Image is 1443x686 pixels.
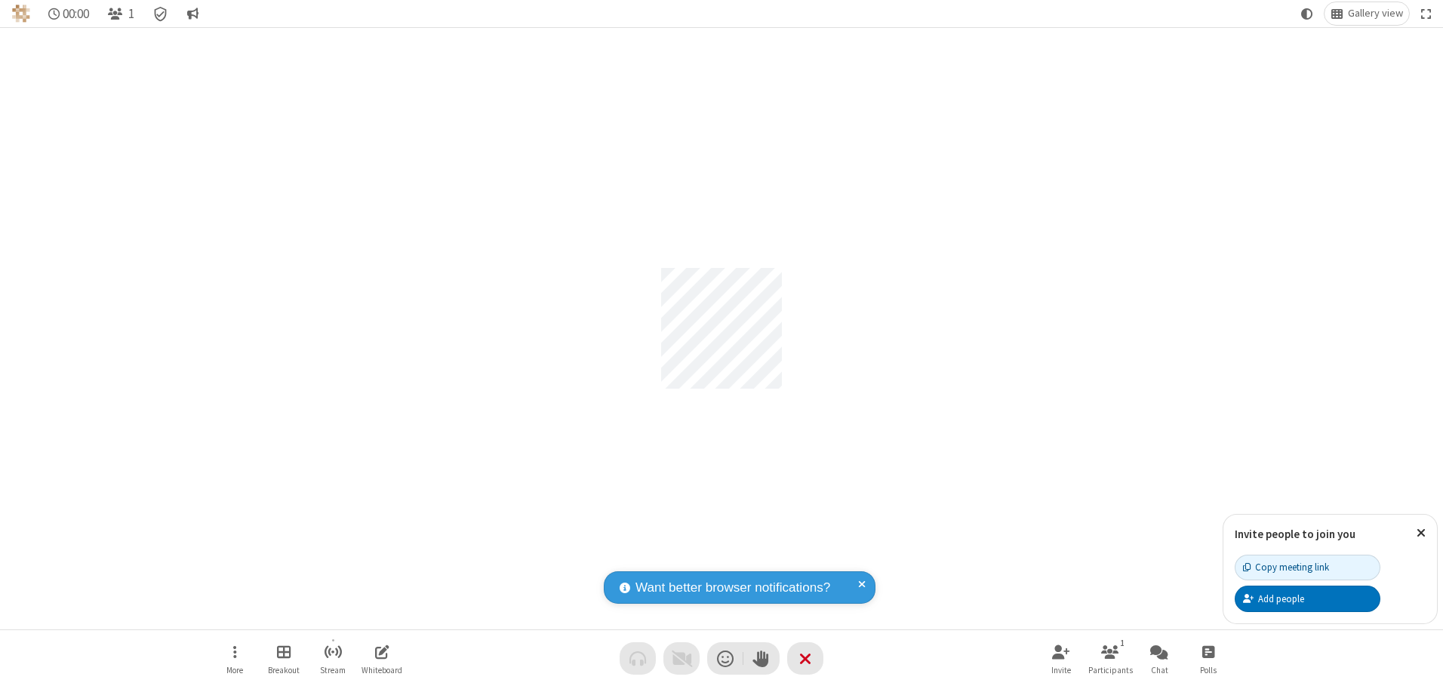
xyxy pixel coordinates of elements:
[1415,2,1438,25] button: Fullscreen
[1235,555,1380,580] button: Copy meeting link
[707,642,743,675] button: Send a reaction
[1186,637,1231,680] button: Open poll
[101,2,140,25] button: Open participant list
[1088,637,1133,680] button: Open participant list
[146,2,175,25] div: Meeting details Encryption enabled
[1405,515,1437,552] button: Close popover
[1088,666,1133,675] span: Participants
[1235,527,1355,541] label: Invite people to join you
[663,642,700,675] button: Video
[1038,637,1084,680] button: Invite participants (Alt+I)
[1200,666,1217,675] span: Polls
[128,7,134,21] span: 1
[261,637,306,680] button: Manage Breakout Rooms
[787,642,823,675] button: End or leave meeting
[620,642,656,675] button: Audio problem - check your Internet connection or call by phone
[63,7,89,21] span: 00:00
[320,666,346,675] span: Stream
[362,666,402,675] span: Whiteboard
[1243,560,1329,574] div: Copy meeting link
[1137,637,1182,680] button: Open chat
[743,642,780,675] button: Raise hand
[1151,666,1168,675] span: Chat
[1235,586,1380,611] button: Add people
[1348,8,1403,20] span: Gallery view
[1295,2,1319,25] button: Using system theme
[42,2,96,25] div: Timer
[1325,2,1409,25] button: Change layout
[180,2,205,25] button: Conversation
[12,5,30,23] img: QA Selenium DO NOT DELETE OR CHANGE
[359,637,405,680] button: Open shared whiteboard
[212,637,257,680] button: Open menu
[635,578,830,598] span: Want better browser notifications?
[226,666,243,675] span: More
[268,666,300,675] span: Breakout
[1116,636,1129,650] div: 1
[310,637,355,680] button: Start streaming
[1051,666,1071,675] span: Invite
